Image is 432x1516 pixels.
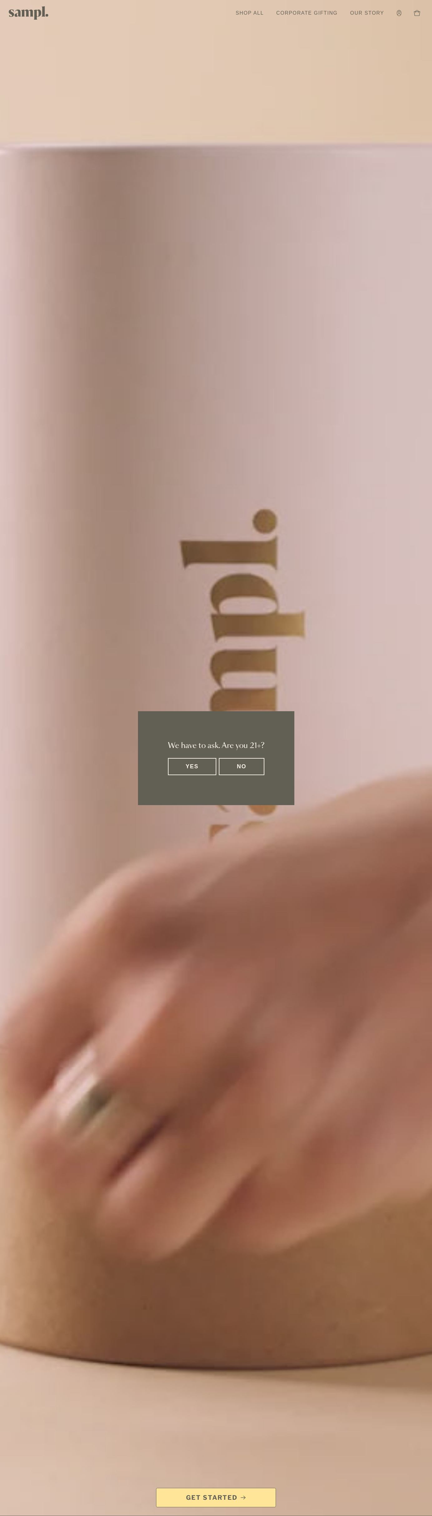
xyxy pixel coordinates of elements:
[347,6,387,20] a: Our Story
[156,1488,276,1507] a: Get Started
[186,1493,238,1502] span: Get Started
[273,6,341,20] a: Corporate Gifting
[9,6,49,20] img: Sampl logo
[233,6,267,20] a: Shop All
